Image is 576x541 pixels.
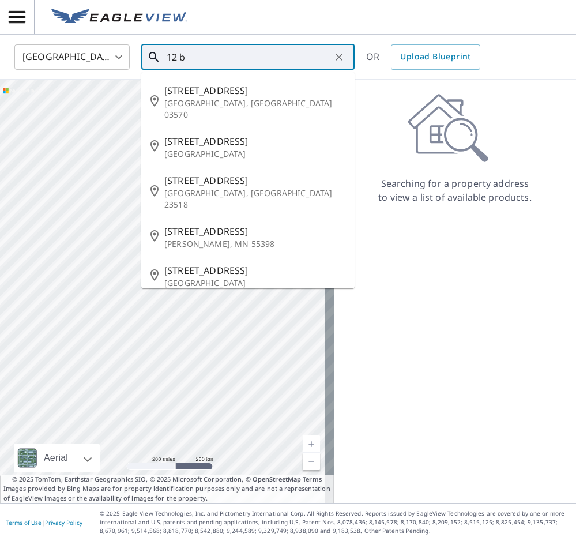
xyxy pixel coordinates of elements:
[366,44,480,70] div: OR
[167,41,331,73] input: Search by address or latitude-longitude
[164,187,345,211] p: [GEOGRAPHIC_DATA], [GEOGRAPHIC_DATA] 23518
[6,519,82,526] p: |
[164,134,345,148] span: [STREET_ADDRESS]
[51,9,187,26] img: EV Logo
[164,238,345,250] p: [PERSON_NAME], MN 55398
[303,453,320,470] a: Current Level 5, Zoom Out
[400,50,470,64] span: Upload Blueprint
[100,509,570,535] p: © 2025 Eagle View Technologies, Inc. and Pictometry International Corp. All Rights Reserved. Repo...
[303,435,320,453] a: Current Level 5, Zoom In
[391,44,480,70] a: Upload Blueprint
[14,41,130,73] div: [GEOGRAPHIC_DATA]
[40,444,71,472] div: Aerial
[164,97,345,121] p: [GEOGRAPHIC_DATA], [GEOGRAPHIC_DATA] 03570
[164,264,345,277] span: [STREET_ADDRESS]
[164,224,345,238] span: [STREET_ADDRESS]
[164,277,345,289] p: [GEOGRAPHIC_DATA]
[12,475,322,484] span: © 2025 TomTom, Earthstar Geographics SIO, © 2025 Microsoft Corporation, ©
[45,519,82,527] a: Privacy Policy
[6,519,42,527] a: Terms of Use
[253,475,301,483] a: OpenStreetMap
[44,2,194,33] a: EV Logo
[164,174,345,187] span: [STREET_ADDRESS]
[331,49,347,65] button: Clear
[164,148,345,160] p: [GEOGRAPHIC_DATA]
[378,176,532,204] p: Searching for a property address to view a list of available products.
[14,444,100,472] div: Aerial
[164,84,345,97] span: [STREET_ADDRESS]
[303,475,322,483] a: Terms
